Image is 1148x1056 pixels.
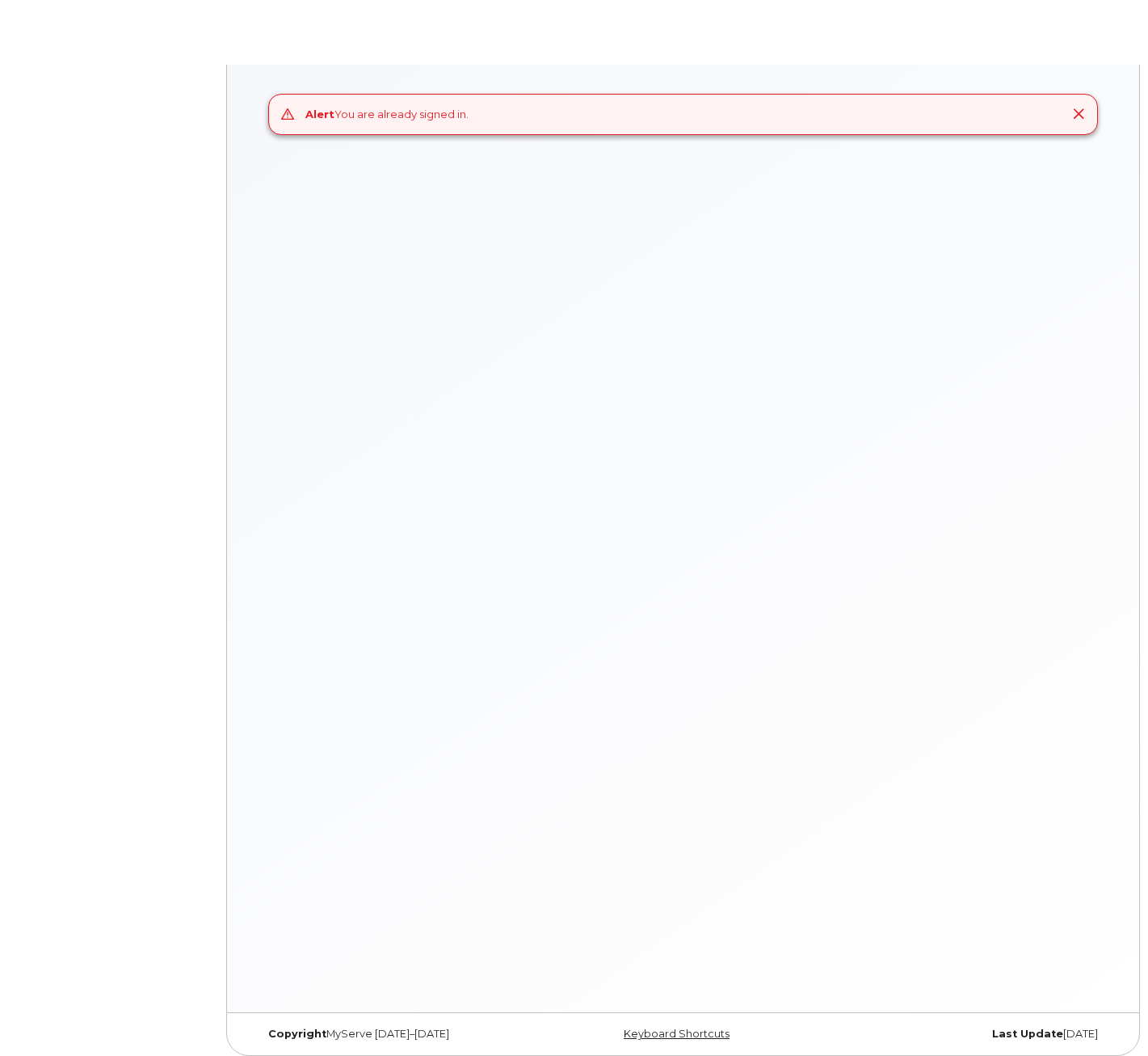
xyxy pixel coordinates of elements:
a: Keyboard Shortcuts [624,1028,730,1040]
strong: Last Update [992,1028,1063,1040]
div: [DATE] [826,1028,1110,1041]
div: You are already signed in. [305,107,469,122]
strong: Copyright [268,1028,326,1040]
strong: Alert [305,108,334,120]
div: MyServe [DATE]–[DATE] [256,1028,540,1041]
